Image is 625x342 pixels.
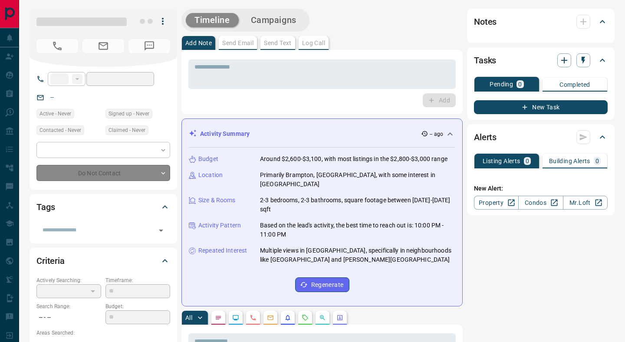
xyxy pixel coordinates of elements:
[595,158,599,164] p: 0
[198,171,223,180] p: Location
[109,126,145,135] span: Claimed - Never
[302,314,309,321] svg: Requests
[109,109,149,118] span: Signed up - Never
[474,196,519,210] a: Property
[36,254,65,268] h2: Criteria
[36,200,55,214] h2: Tags
[82,39,124,53] span: No Email
[474,127,608,148] div: Alerts
[430,130,443,138] p: -- ago
[474,11,608,32] div: Notes
[518,81,522,87] p: 0
[186,13,239,27] button: Timeline
[242,13,305,27] button: Campaigns
[260,246,455,264] p: Multiple views in [GEOGRAPHIC_DATA], specifically in neighbourhoods like [GEOGRAPHIC_DATA] and [P...
[36,39,78,53] span: No Number
[36,329,170,337] p: Areas Searched:
[474,100,608,114] button: New Task
[36,310,101,325] p: -- - --
[260,196,455,214] p: 2-3 bedrooms, 2-3 bathrooms, square footage between [DATE]-[DATE] sqft
[260,155,447,164] p: Around $2,600-$3,100, with most listings in the $2,800-$3,000 range
[105,276,170,284] p: Timeframe:
[260,221,455,239] p: Based on the lead's activity, the best time to reach out is: 10:00 PM - 11:00 PM
[474,130,497,144] h2: Alerts
[36,250,170,271] div: Criteria
[36,197,170,217] div: Tags
[189,126,455,142] div: Activity Summary-- ago
[559,82,590,88] p: Completed
[250,314,257,321] svg: Calls
[39,109,71,118] span: Active - Never
[295,277,349,292] button: Regenerate
[185,40,212,46] p: Add Note
[200,129,250,138] p: Activity Summary
[474,50,608,71] div: Tasks
[336,314,343,321] svg: Agent Actions
[549,158,590,164] p: Building Alerts
[474,53,496,67] h2: Tasks
[474,184,608,193] p: New Alert:
[526,158,529,164] p: 0
[198,196,236,205] p: Size & Rooms
[198,155,218,164] p: Budget
[260,171,455,189] p: Primarily Brampton, [GEOGRAPHIC_DATA], with some interest in [GEOGRAPHIC_DATA]
[518,196,563,210] a: Condos
[215,314,222,321] svg: Notes
[284,314,291,321] svg: Listing Alerts
[474,15,497,29] h2: Notes
[483,158,520,164] p: Listing Alerts
[36,303,101,310] p: Search Range:
[490,81,513,87] p: Pending
[39,126,81,135] span: Contacted - Never
[267,314,274,321] svg: Emails
[198,221,241,230] p: Activity Pattern
[36,276,101,284] p: Actively Searching:
[50,94,54,101] a: --
[198,246,247,255] p: Repeated Interest
[128,39,170,53] span: No Number
[319,314,326,321] svg: Opportunities
[232,314,239,321] svg: Lead Browsing Activity
[185,315,192,321] p: All
[36,165,170,181] div: Do Not Contact
[563,196,608,210] a: Mr.Loft
[155,224,167,237] button: Open
[105,303,170,310] p: Budget:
